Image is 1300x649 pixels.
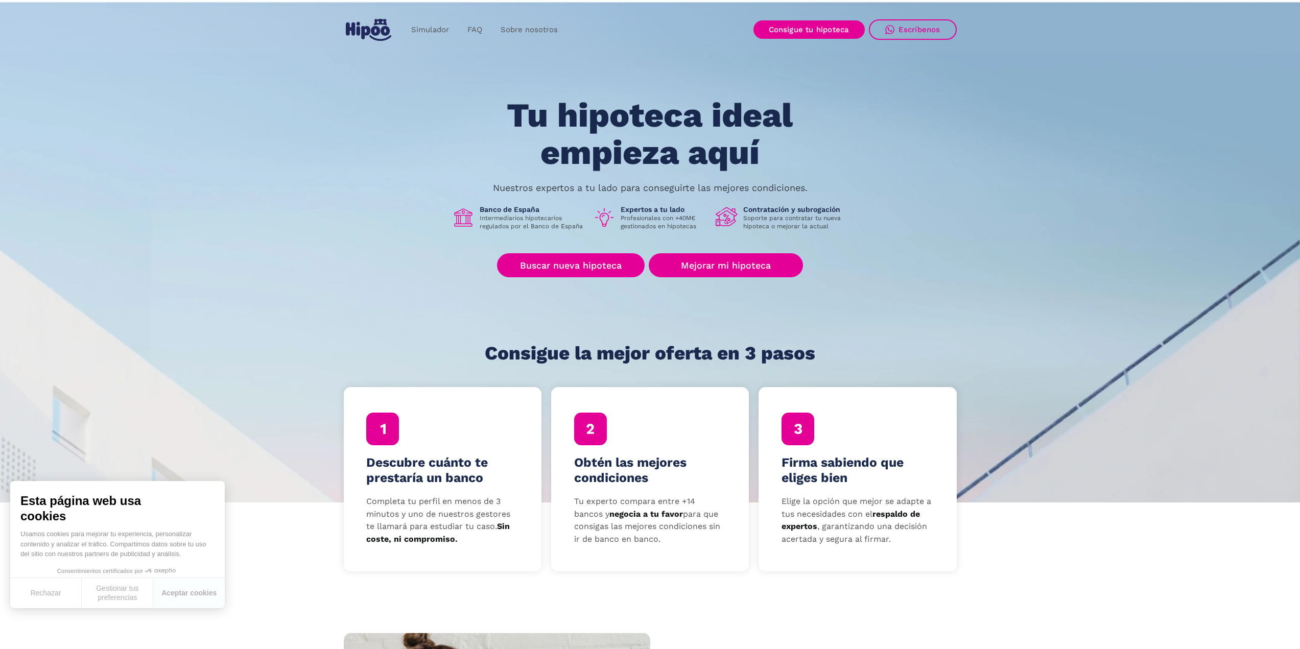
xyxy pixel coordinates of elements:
h4: Obtén las mejores condiciones [574,455,726,486]
strong: Sin coste, ni compromiso. [366,521,510,544]
h1: Contratación y subrogación [743,205,848,214]
a: Escríbenos [869,19,957,40]
h1: Expertos a tu lado [621,205,707,214]
a: Mejorar mi hipoteca [649,253,802,277]
h4: Descubre cuánto te prestaría un banco [366,455,518,486]
a: FAQ [458,20,491,40]
a: home [344,15,394,45]
a: Buscar nueva hipoteca [497,253,645,277]
a: Sobre nosotros [491,20,567,40]
h1: Consigue la mejor oferta en 3 pasos [485,343,815,364]
p: Soporte para contratar tu nueva hipoteca o mejorar la actual [743,214,848,230]
strong: negocia a tu favor [609,509,683,519]
h1: Banco de España [480,205,585,214]
p: Tu experto compara entre +14 bancos y para que consigas las mejores condiciones sin ir de banco e... [574,495,726,546]
p: Nuestros expertos a tu lado para conseguirte las mejores condiciones. [493,184,808,192]
a: Simulador [402,20,458,40]
h4: Firma sabiendo que eliges bien [782,455,934,486]
p: Profesionales con +40M€ gestionados en hipotecas [621,214,707,230]
p: Elige la opción que mejor se adapte a tus necesidades con el , garantizando una decisión acertada... [782,495,934,546]
p: Completa tu perfil en menos de 3 minutos y uno de nuestros gestores te llamará para estudiar tu c... [366,495,518,546]
p: Intermediarios hipotecarios regulados por el Banco de España [480,214,585,230]
a: Consigue tu hipoteca [753,20,865,39]
h1: Tu hipoteca ideal empieza aquí [456,97,843,171]
div: Escríbenos [899,25,940,34]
